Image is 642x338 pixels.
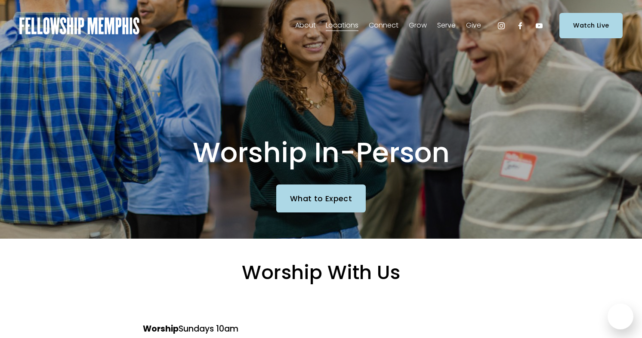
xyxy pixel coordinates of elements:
[497,22,506,30] a: Instagram
[295,19,316,32] span: About
[143,323,179,335] strong: Worship
[63,260,579,285] h2: Worship With Us
[276,184,366,212] a: What to Expect
[19,17,139,34] img: Fellowship Memphis
[516,22,525,30] a: Facebook
[326,19,358,33] a: folder dropdown
[326,19,358,32] span: Locations
[127,136,515,170] h1: Worship In-Person
[437,19,456,33] a: folder dropdown
[466,19,481,33] a: folder dropdown
[295,19,316,33] a: folder dropdown
[535,22,543,30] a: YouTube
[369,19,398,33] a: folder dropdown
[85,323,297,335] h4: Sundays 10am
[559,13,623,38] a: Watch Live
[409,19,427,32] span: Grow
[409,19,427,33] a: folder dropdown
[437,19,456,32] span: Serve
[466,19,481,32] span: Give
[369,19,398,32] span: Connect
